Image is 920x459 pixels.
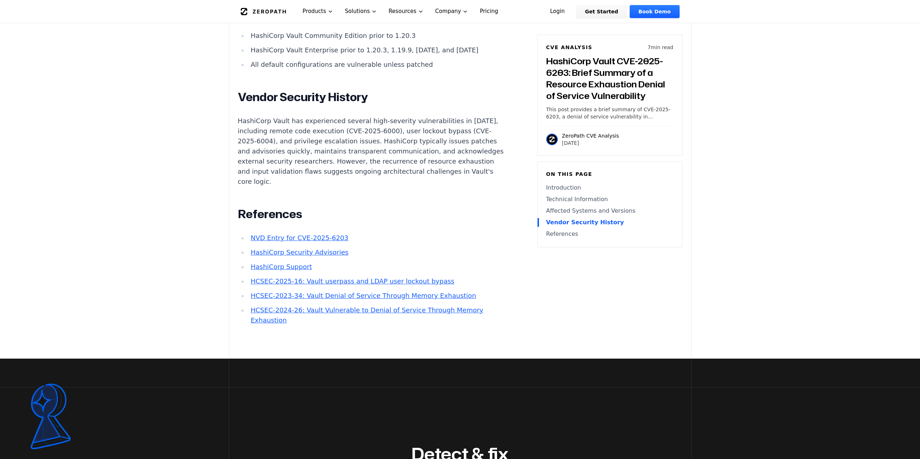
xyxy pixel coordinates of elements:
a: Login [542,5,574,18]
h2: Vendor Security History [238,90,507,104]
li: HashiCorp Vault Enterprise prior to 1.20.3, 1.19.9, [DATE], and [DATE] [248,45,507,55]
h6: CVE Analysis [546,44,592,51]
a: HCSEC-2025-16: Vault userpass and LDAP user lockout bypass [251,277,454,285]
a: HashiCorp Support [251,263,312,270]
p: ZeroPath CVE Analysis [562,132,619,139]
a: Introduction [546,183,673,192]
li: HashiCorp Vault Community Edition prior to 1.20.3 [248,31,507,41]
a: HCSEC-2024-26: Vault Vulnerable to Denial of Service Through Memory Exhaustion [251,306,483,324]
a: References [546,230,673,238]
a: NVD Entry for CVE-2025-6203 [251,234,348,242]
a: HashiCorp Security Advisories [251,248,348,256]
p: This post provides a brief summary of CVE-2025-6203, a denial of service vulnerability in HashiCo... [546,106,673,120]
a: Technical Information [546,195,673,204]
a: Book Demo [630,5,679,18]
img: ZeroPath CVE Analysis [546,134,558,145]
p: 7 min read [647,44,673,51]
p: HashiCorp Vault has experienced several high-severity vulnerabilities in [DATE], including remote... [238,116,507,187]
a: HCSEC-2023-34: Vault Denial of Service Through Memory Exhaustion [251,292,476,299]
p: [DATE] [562,139,619,147]
a: Affected Systems and Versions [546,207,673,215]
li: All default configurations are vulnerable unless patched [248,60,507,70]
h3: HashiCorp Vault CVE-2025-6203: Brief Summary of a Resource Exhaustion Denial of Service Vulnerabi... [546,55,673,101]
h6: On this page [546,170,673,178]
a: Vendor Security History [546,218,673,227]
a: Get Started [576,5,627,18]
h2: References [238,207,507,221]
